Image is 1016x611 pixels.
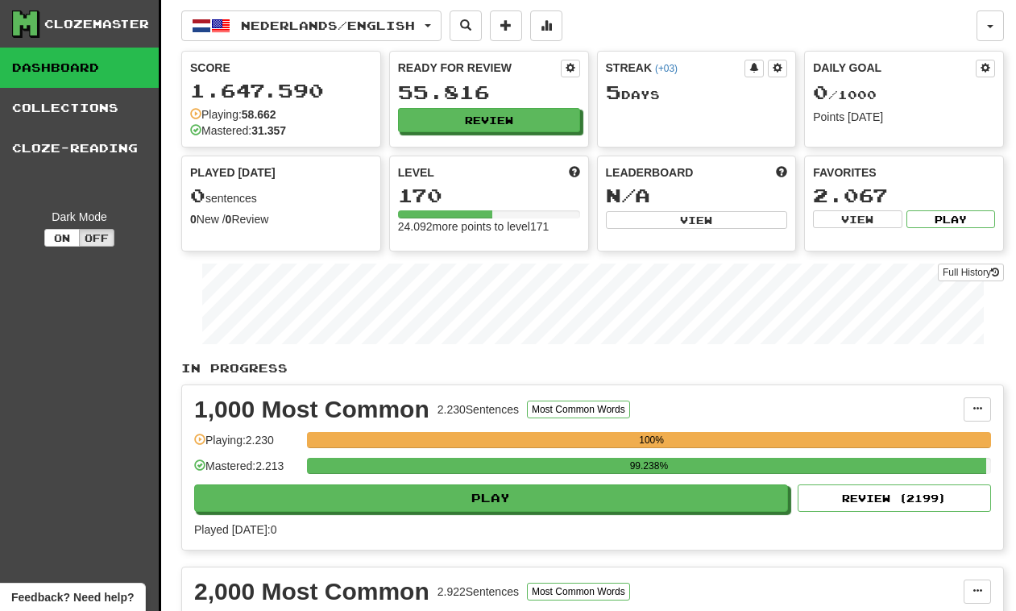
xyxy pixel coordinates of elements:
[79,229,114,247] button: Off
[606,164,694,181] span: Leaderboard
[938,264,1004,281] a: Full History
[190,60,372,76] div: Score
[813,210,902,228] button: View
[242,108,276,121] strong: 58.662
[398,108,580,132] button: Review
[190,106,276,123] div: Playing:
[530,10,562,41] button: More stats
[312,432,991,448] div: 100%
[813,88,877,102] span: / 1000
[450,10,482,41] button: Search sentences
[527,583,630,601] button: Most Common Words
[398,218,580,235] div: 24.092 more points to level 171
[606,82,788,103] div: Day s
[181,10,442,41] button: Nederlands/English
[490,10,522,41] button: Add sentence to collection
[398,82,580,102] div: 55.816
[776,164,787,181] span: This week in points, UTC
[194,432,299,459] div: Playing: 2.230
[398,164,434,181] span: Level
[606,60,745,76] div: Streak
[181,360,1004,376] p: In Progress
[813,60,976,77] div: Daily Goal
[398,60,561,76] div: Ready for Review
[11,589,134,605] span: Open feedback widget
[398,185,580,206] div: 170
[190,184,205,206] span: 0
[194,523,276,536] span: Played [DATE]: 0
[190,211,372,227] div: New / Review
[12,209,147,225] div: Dark Mode
[226,213,232,226] strong: 0
[813,109,995,125] div: Points [DATE]
[190,123,286,139] div: Mastered:
[606,81,621,103] span: 5
[606,184,650,206] span: N/A
[312,458,985,474] div: 99.238%
[813,81,828,103] span: 0
[569,164,580,181] span: Score more points to level up
[906,210,995,228] button: Play
[438,584,519,600] div: 2.922 Sentences
[798,484,991,512] button: Review (2199)
[251,124,286,137] strong: 31.357
[190,164,276,181] span: Played [DATE]
[813,185,995,206] div: 2.067
[655,63,678,74] a: (+03)
[44,16,149,32] div: Clozemaster
[606,211,788,229] button: View
[527,401,630,418] button: Most Common Words
[194,397,429,422] div: 1,000 Most Common
[190,185,372,206] div: sentences
[813,164,995,181] div: Favorites
[194,458,299,484] div: Mastered: 2.213
[194,484,788,512] button: Play
[194,580,429,604] div: 2,000 Most Common
[190,81,372,101] div: 1.647.590
[190,213,197,226] strong: 0
[241,19,415,32] span: Nederlands / English
[438,401,519,418] div: 2.230 Sentences
[44,229,80,247] button: On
